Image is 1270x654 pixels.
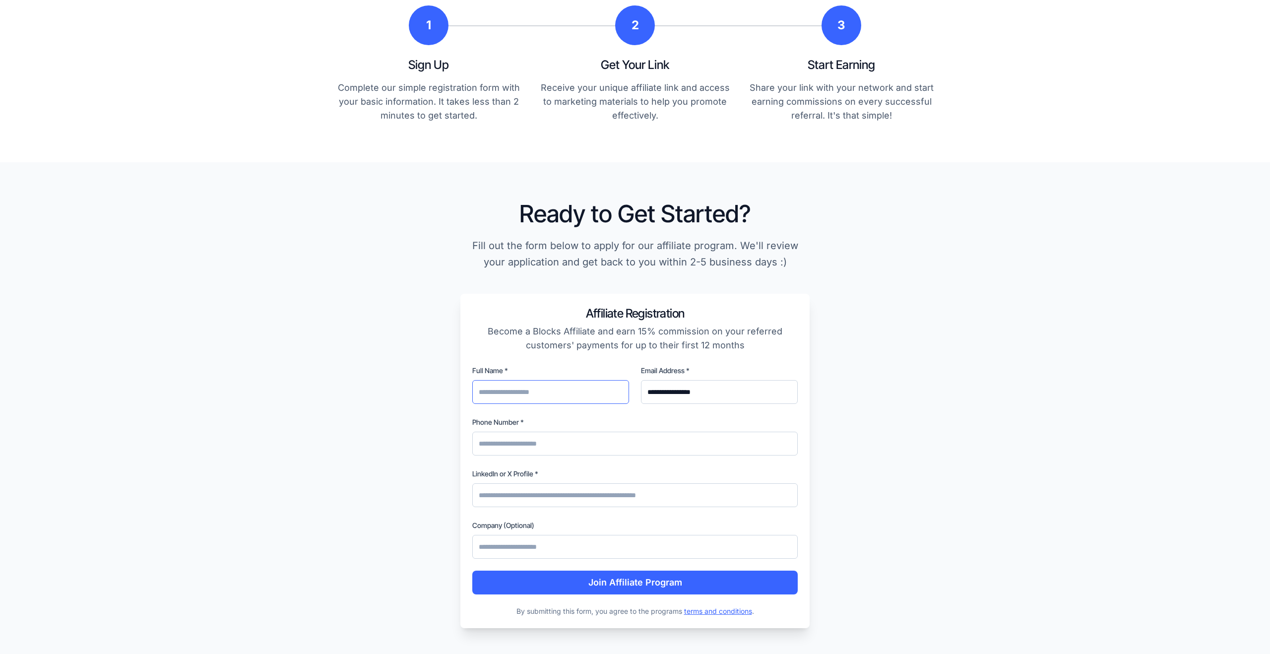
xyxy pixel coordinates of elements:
label: LinkedIn or X Profile * [472,469,538,478]
h3: Get Your Link [540,57,730,73]
label: Email Address * [641,366,690,375]
div: Become a Blocks Affiliate and earn 15% commission on your referred customers' payments for up to ... [472,325,798,352]
p: Fill out the form below to apply for our affiliate program. We'll review your application and get... [460,238,810,270]
p: Receive your unique affiliate link and access to marketing materials to help you promote effectiv... [540,81,730,123]
div: Affiliate Registration [472,306,798,322]
label: Full Name * [472,366,508,375]
span: 1 [426,17,431,33]
h3: Sign Up [333,57,524,73]
h3: Start Earning [746,57,937,73]
h2: Ready to Get Started? [460,202,810,226]
label: Company (Optional) [472,521,534,529]
p: Complete our simple registration form with your basic information. It takes less than 2 minutes t... [333,81,524,123]
p: Share your link with your network and start earning commissions on every successful referral. It'... [746,81,937,123]
span: 2 [632,17,639,33]
label: Phone Number * [472,418,524,426]
button: Join Affiliate Program [472,571,798,594]
p: By submitting this form, you agree to the programs . [472,606,798,616]
a: terms and conditions [684,607,752,615]
span: 3 [837,17,845,33]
